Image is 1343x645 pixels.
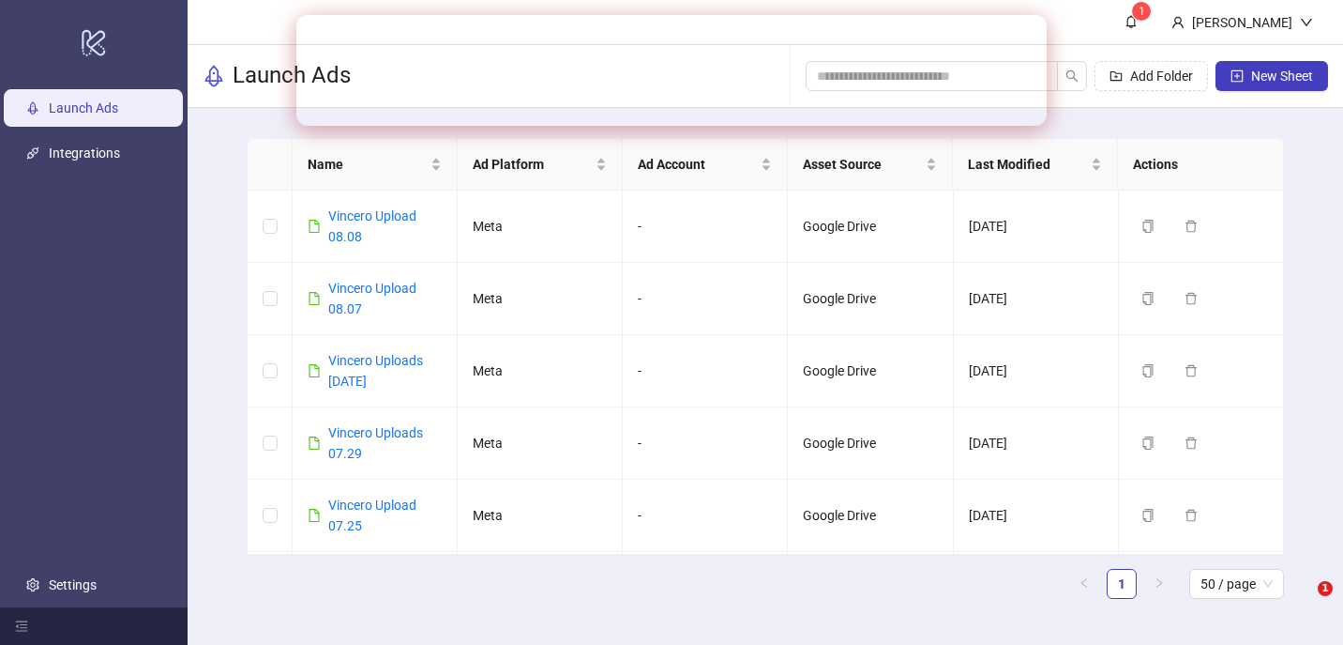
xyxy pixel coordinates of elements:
span: right [1154,577,1165,589]
th: Ad Platform [458,139,623,191]
span: Last Modified [968,154,1087,175]
td: Google Drive [788,335,953,407]
td: - [623,335,788,407]
span: 50 / page [1200,570,1273,598]
button: Add Folder [1094,61,1208,91]
span: Name [308,154,427,175]
td: - [623,191,788,263]
span: rocket [203,65,225,87]
td: Google Drive [788,263,953,335]
span: delete [1185,437,1198,450]
li: Next Page [1144,569,1174,599]
span: Ad Account [638,154,757,175]
a: Vincero Upload 07.25 [328,498,416,533]
span: copy [1141,437,1154,450]
a: Vincero Uploads [DATE] [328,353,423,389]
div: Page Size [1189,569,1284,599]
span: copy [1141,220,1154,233]
span: file [308,437,321,450]
td: Meta [458,335,623,407]
a: Integrations [49,146,120,161]
td: Google Drive [788,480,953,552]
span: file [308,364,321,377]
td: Google Drive [788,407,953,480]
span: file [308,292,321,305]
span: bell [1124,15,1138,28]
a: Vincero Uploads 07.29 [328,425,423,461]
td: [DATE] [954,335,1119,407]
span: copy [1141,364,1154,377]
button: New Sheet [1215,61,1328,91]
li: Previous Page [1069,569,1099,599]
span: down [1300,16,1313,29]
span: delete [1185,364,1198,377]
td: - [623,552,788,624]
th: Ad Account [623,139,788,191]
td: Google Drive [788,552,953,624]
span: left [1079,577,1090,589]
span: search [1065,69,1079,83]
span: copy [1141,292,1154,305]
span: file [308,509,321,522]
span: delete [1185,509,1198,522]
td: [DATE] [954,480,1119,552]
td: [DATE] [954,263,1119,335]
span: New Sheet [1251,69,1313,84]
span: folder-add [1109,69,1123,83]
a: Vincero Upload 08.08 [328,208,416,244]
span: Ad Platform [473,154,592,175]
span: menu-fold [15,620,28,633]
sup: 1 [1132,2,1151,21]
td: [DATE] [954,191,1119,263]
span: file [308,220,321,233]
span: user [1171,16,1185,29]
td: [DATE] [954,552,1119,624]
td: - [623,407,788,480]
h3: Launch Ads [233,61,351,91]
span: plus-square [1230,69,1244,83]
span: delete [1185,220,1198,233]
span: 1 [1139,5,1145,18]
td: Meta [458,191,623,263]
td: Meta [458,480,623,552]
span: Add Folder [1130,69,1193,84]
span: Asset Source [803,154,922,175]
iframe: Intercom live chat banner [296,15,1047,126]
iframe: Intercom live chat [1279,581,1324,626]
li: 1 [1107,569,1137,599]
td: Meta [458,263,623,335]
button: left [1069,569,1099,599]
td: Google Drive [788,191,953,263]
a: Settings [49,577,97,592]
a: 1 [1108,570,1136,598]
a: Launch Ads [49,100,118,115]
td: Meta [458,407,623,480]
span: copy [1141,509,1154,522]
div: [PERSON_NAME] [1185,12,1300,33]
th: Asset Source [788,139,953,191]
td: - [623,480,788,552]
td: - [623,263,788,335]
th: Name [293,139,458,191]
th: Actions [1118,139,1283,191]
span: 1 [1318,581,1333,596]
th: Last Modified [953,139,1118,191]
td: [DATE] [954,407,1119,480]
td: Meta [458,552,623,624]
button: right [1144,569,1174,599]
span: delete [1185,292,1198,305]
a: Vincero Upload 08.07 [328,281,416,316]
